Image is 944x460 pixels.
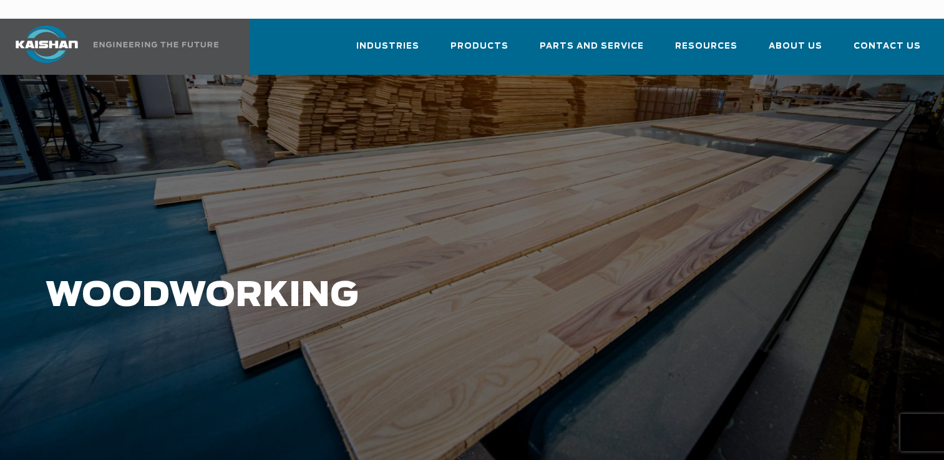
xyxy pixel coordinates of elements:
a: Industries [356,30,419,72]
span: Resources [675,39,737,54]
span: Products [450,39,508,54]
a: Parts and Service [540,30,644,72]
span: About Us [769,39,822,54]
span: Parts and Service [540,39,644,54]
a: Products [450,30,508,72]
h1: Woodworking [46,277,754,315]
a: Contact Us [854,30,921,72]
span: Industries [356,39,419,54]
span: Contact Us [854,39,921,54]
img: Engineering the future [94,42,218,47]
a: Resources [675,30,737,72]
a: About Us [769,30,822,72]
